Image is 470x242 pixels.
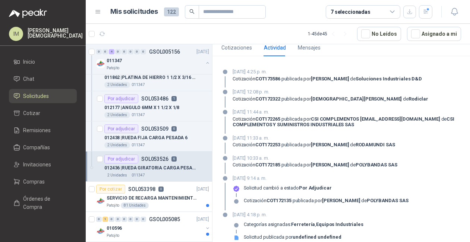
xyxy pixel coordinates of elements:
a: Inicio [9,55,77,69]
a: Invitaciones [9,157,77,172]
div: 0 [141,217,146,222]
p: [DATE] [196,48,209,55]
p: SOL053509 [141,126,168,131]
p: SOL053398 [128,187,155,192]
button: No Leídos [357,27,401,41]
div: Cotización publicada por de [233,142,395,148]
strong: Soluciones Industriales D&D [356,76,422,82]
p: 011347 [132,172,145,178]
span: Invitaciones [23,160,51,169]
div: Mensajes [298,44,321,52]
div: 2 Unidades [104,142,130,148]
div: 2 Unidades [104,112,130,118]
img: Logo peakr [9,9,47,18]
strong: CSI COMPLEMENTOS [EMAIL_ADDRESS][DOMAIN_NAME] [311,116,440,122]
span: Compras [23,178,45,186]
p: 011347 [132,142,145,148]
a: Cotizar [9,106,77,120]
strong: [PERSON_NAME] [311,76,349,82]
p: [DATE] 4:18 p. m. [233,211,363,219]
p: SOL053486 [141,96,168,101]
a: Compañías [9,140,77,155]
p: Patojito [107,203,119,208]
a: Por adjudicarSOL0534861012177 |ANGULO 6MM X 1 1/2 X 1/82 Unidades011347 [86,91,212,121]
div: Cotización publicada por de [233,76,422,82]
strong: Por adjudicar [299,185,331,191]
img: Company Logo [96,59,105,68]
p: [PERSON_NAME] [DEMOGRAPHIC_DATA] [28,28,83,38]
strong: POLYBANDAS SAS [356,162,397,168]
a: Compras [9,175,77,189]
p: 011347 [107,57,122,64]
p: 012438 | RUEDA FIJA CARGA PESADA 6 [104,134,187,141]
p: [DATE] 11:44 a. m. [233,108,461,116]
div: Cotizaciones [221,44,252,52]
span: Chat [23,75,34,83]
p: [DATE] [196,216,209,223]
img: Company Logo [96,227,105,236]
a: Remisiones [9,123,77,137]
div: Solicitud publicada por [244,234,341,240]
div: 0 [96,217,102,222]
p: [DATE] 12:08 p. m. [233,88,428,96]
strong: COT172322 [255,96,280,102]
strong: Ferretería [291,222,315,227]
div: 1 [102,217,108,222]
p: Patojito [107,233,119,239]
div: Cotización publicada por de [233,162,397,168]
a: 0 0 4 0 0 0 0 0 GSOL005156[DATE] Company Logo011347Patojito [96,47,211,71]
div: 0 [141,49,146,54]
span: Solicitudes [23,92,49,100]
div: Cotización publicada por de [233,116,461,128]
span: Compañías [23,143,50,152]
p: 0 [158,187,164,192]
div: 2 Unidades [104,172,130,178]
strong: [PERSON_NAME] [311,162,349,168]
a: Por adjudicarSOL0535096012438 |RUEDA FIJA CARGA PESADA 62 Unidades011347 [86,121,212,152]
a: Por adjudicarSOL0535266012436 |RUEDA GIRATORIA CARGA PESADA 62 Unidades011347 [86,152,212,182]
div: 0 [122,49,127,54]
div: 81 Unidades [121,203,149,208]
a: Solicitudes [9,89,77,103]
p: Categorías asignadas: , [244,222,363,227]
p: 012436 | RUEDA GIRATORIA CARGA PESADA 6 [104,165,197,172]
div: 0 [102,49,108,54]
div: 0 [109,217,114,222]
span: 122 [164,7,179,16]
span: search [189,9,195,14]
p: GSOL005156 [149,49,180,54]
strong: POLYBANDAS SAS [367,198,408,203]
p: SOL053526 [141,156,168,162]
strong: COT173586 [255,76,280,82]
div: Por adjudicar [104,124,138,133]
div: 1 - 45 de 45 [308,28,351,40]
p: [DATE] 10:33 a. m. [233,155,397,162]
div: Por cotizar [96,185,125,194]
p: 011347 [132,112,145,118]
span: Cotizar [23,109,40,117]
p: 1 [171,96,177,101]
div: 0 [134,49,140,54]
h1: Mis solicitudes [110,6,158,17]
strong: undefined undefined [293,234,341,240]
div: IM [9,27,23,41]
p: 6 [171,156,177,162]
button: Asignado a mi [407,27,461,41]
div: 0 [122,217,127,222]
a: Chat [9,72,77,86]
a: 0 1 0 0 0 0 0 0 GSOL005085[DATE] Company Logo010596Patojito [96,215,211,239]
div: 0 [128,217,133,222]
strong: RODAMUNDI SAS [356,142,395,147]
p: [DATE] 9:14 a. m. [233,175,409,182]
div: 0 [115,217,121,222]
strong: CSI COMPLEMENTOS Y SUMINISTROS INDUSTRIALES SAS [233,116,454,128]
p: GSOL005085 [149,217,180,222]
div: 7 seleccionadas [331,8,370,16]
p: Patojito [107,65,119,71]
a: Por adjudicarSOL0534581011862 |PLATINA DE HIERRO 1 1/2 X 3/16 X 6MTS2 Unidades011347 [86,61,212,91]
strong: [PERSON_NAME] [311,142,349,147]
div: Cotización publicada por de [233,96,428,102]
p: 012177 | ANGULO 6MM X 1 1/2 X 1/8 [104,104,179,111]
div: 4 [109,49,114,54]
strong: COT172185 [255,162,280,168]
